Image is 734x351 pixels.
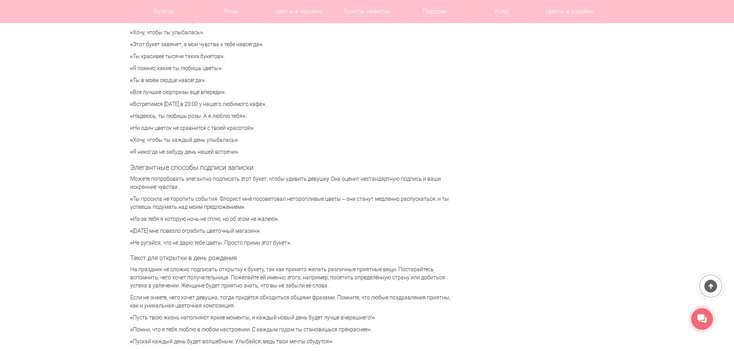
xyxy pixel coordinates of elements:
[130,148,458,156] p: «Я никогда не забуду день нашей встречи».
[130,88,458,96] p: «Все лучшие сюрпризы ещё впереди».
[130,64,458,72] p: «Я помню, какие ты любишь цветы».
[130,338,458,346] p: «Пускай каждый день будет волшебным. Улыбайся, ведь твои мечты сбудутся».
[130,294,458,310] p: Если не знаете, чего хочет девушка, тогда придётся обходиться общими фразами. Помните, что любые ...
[130,326,458,334] p: «Помни, что я тебя люблю в любом настроении. С каждым годом ты становишься прекраснее».
[130,76,458,84] p: «Ты в моём сердце навсегда».
[130,227,458,235] p: «[DATE] мне повезло ограбить цветочный магазин».
[130,239,458,247] p: «Не ругайся, что не дарю тебе цветы. Просто прими этот букет».
[130,164,458,171] h2: Элегантные способы подписи записки
[130,29,458,37] p: «Хочу, чтобы ты улыбалась».
[130,40,458,49] p: «Этот букет завянет, а мои чувства к тебе навсегда».
[130,255,458,262] h3: Текст для открытки в день рождения
[130,265,458,290] p: На праздник не сложно подписать открытку к букету, так как принято желать различные приятные вещи...
[130,100,458,108] p: «Встретимся [DATE] в 20:00 у нашего любимого кафе».
[130,215,458,223] p: «Из-за тебя я которую ночь не сплю, но об этом не жалею».
[130,112,458,120] p: «Надеюсь, ты любишь розы. А я люблю тебя».
[130,175,458,191] p: Можете попробовать элегантно подписать этот букет, чтобы удивить девушку. Она оценит нестандартну...
[130,52,458,60] p: «Ты красивее тысячи таких букетов».
[130,136,458,144] p: «Хочу, чтобы ты каждый день улыбалась».
[130,314,458,322] p: «Пусть твою жизнь наполняют яркие моменты, и каждый новый день будет лучше вчерашнего!»
[130,124,458,132] p: «Ни один цветок не сравнится с твоей красотой».
[130,195,458,211] p: «Ты просила не торопить события. Флорист мне посоветовал неторопливые цветы – они станут медленно...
